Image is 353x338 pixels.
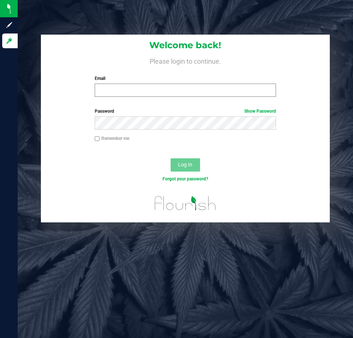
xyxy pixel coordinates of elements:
span: Password [95,109,114,114]
button: Log In [171,158,200,172]
a: Show Password [244,109,276,114]
h1: Welcome back! [41,41,329,50]
inline-svg: Sign up [6,21,13,29]
input: Remember me [95,136,100,141]
span: Log In [178,162,192,168]
a: Forgot your password? [162,176,208,182]
label: Email [95,75,276,82]
label: Remember me [95,135,129,142]
img: flourish_logo.svg [149,190,221,216]
inline-svg: Log in [6,37,13,45]
h4: Please login to continue. [41,56,329,65]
